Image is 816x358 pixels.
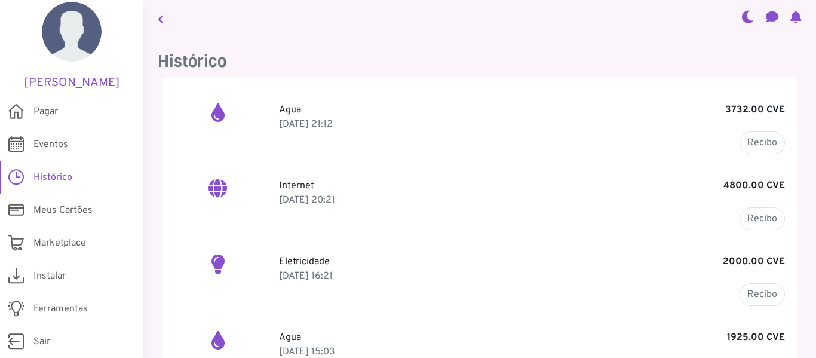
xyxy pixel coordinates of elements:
[33,170,72,185] span: Histórico
[727,331,785,345] b: 1925.00 CVE
[740,207,785,230] a: Recibo
[158,51,802,72] h3: Histórico
[279,179,785,193] p: Internet
[279,331,785,345] p: Agua
[18,76,125,90] h5: [PERSON_NAME]
[279,117,785,131] p: 22 Sep 2025, 22:12
[33,105,58,119] span: Pagar
[279,269,785,283] p: 31 Aug 2025, 17:21
[18,2,125,90] a: [PERSON_NAME]
[33,137,68,152] span: Eventos
[723,179,785,193] b: 4800.00 CVE
[279,255,785,269] p: Eletricidade
[725,103,785,117] b: 3732.00 CVE
[723,255,785,269] b: 2000.00 CVE
[279,103,785,117] p: Agua
[740,283,785,306] a: Recibo
[33,335,50,349] span: Sair
[33,203,93,218] span: Meus Cartões
[279,193,785,207] p: 05 Sep 2025, 21:21
[33,302,88,316] span: Ferramentas
[740,131,785,154] a: Recibo
[33,269,66,283] span: Instalar
[33,236,86,250] span: Marketplace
